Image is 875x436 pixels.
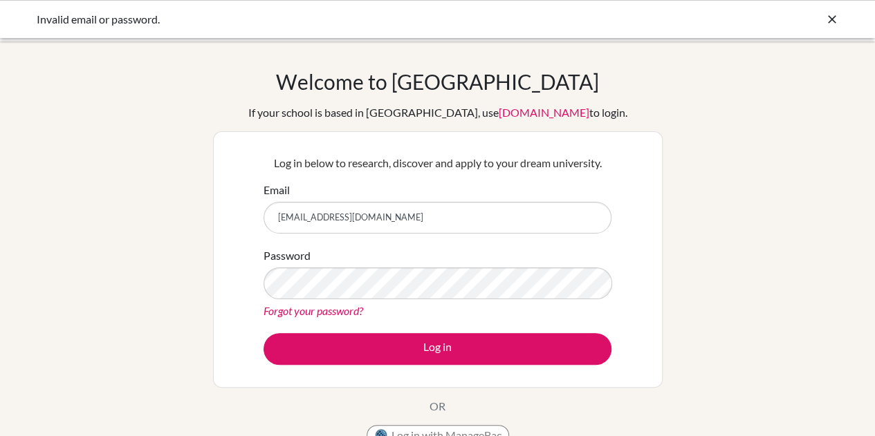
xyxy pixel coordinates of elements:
[264,182,290,198] label: Email
[430,398,445,415] p: OR
[264,155,611,171] p: Log in below to research, discover and apply to your dream university.
[264,304,363,317] a: Forgot your password?
[37,11,632,28] div: Invalid email or password.
[264,333,611,365] button: Log in
[276,69,599,94] h1: Welcome to [GEOGRAPHIC_DATA]
[499,106,589,119] a: [DOMAIN_NAME]
[264,247,311,264] label: Password
[248,104,627,121] div: If your school is based in [GEOGRAPHIC_DATA], use to login.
